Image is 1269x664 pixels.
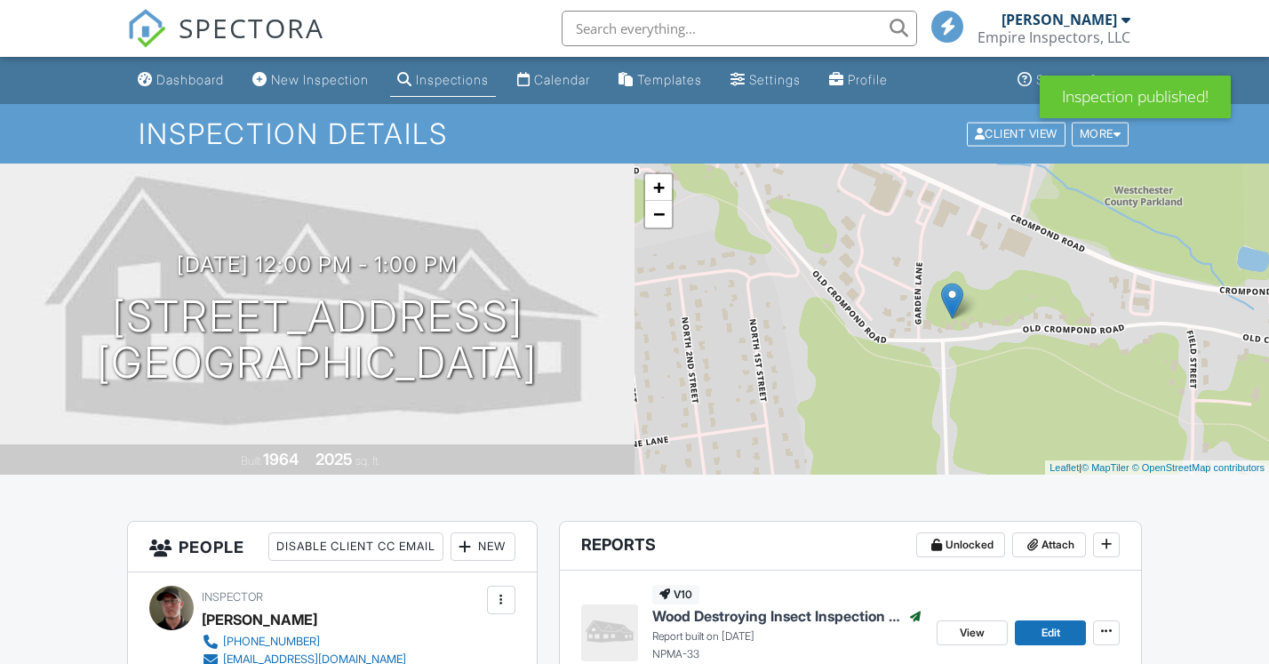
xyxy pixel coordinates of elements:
[202,590,263,604] span: Inspector
[263,450,299,468] div: 1964
[562,11,917,46] input: Search everything...
[1132,462,1265,473] a: © OpenStreetMap contributors
[97,293,538,388] h1: [STREET_ADDRESS] [GEOGRAPHIC_DATA]
[611,64,709,97] a: Templates
[967,122,1065,146] div: Client View
[645,201,672,228] a: Zoom out
[1010,64,1138,97] a: Support Center
[637,72,702,87] div: Templates
[451,532,515,561] div: New
[416,72,489,87] div: Inspections
[1081,462,1129,473] a: © MapTiler
[315,450,353,468] div: 2025
[390,64,496,97] a: Inspections
[202,606,317,633] div: [PERSON_NAME]
[965,126,1070,140] a: Client View
[202,633,406,651] a: [PHONE_NUMBER]
[156,72,224,87] div: Dashboard
[128,522,537,572] h3: People
[1036,72,1131,87] div: Support Center
[139,118,1131,149] h1: Inspection Details
[1050,462,1079,473] a: Leaflet
[223,635,320,649] div: [PHONE_NUMBER]
[131,64,231,97] a: Dashboard
[268,532,443,561] div: Disable Client CC Email
[127,9,166,48] img: The Best Home Inspection Software - Spectora
[179,9,324,46] span: SPECTORA
[241,454,260,468] span: Built
[245,64,376,97] a: New Inspection
[1045,460,1269,476] div: |
[1040,76,1231,118] div: Inspection published!
[723,64,808,97] a: Settings
[177,252,458,276] h3: [DATE] 12:00 pm - 1:00 pm
[510,64,597,97] a: Calendar
[271,72,369,87] div: New Inspection
[1002,11,1117,28] div: [PERSON_NAME]
[749,72,801,87] div: Settings
[848,72,888,87] div: Profile
[645,174,672,201] a: Zoom in
[978,28,1130,46] div: Empire Inspectors, LLC
[355,454,380,468] span: sq. ft.
[534,72,590,87] div: Calendar
[127,24,324,61] a: SPECTORA
[822,64,895,97] a: Company Profile
[1072,122,1129,146] div: More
